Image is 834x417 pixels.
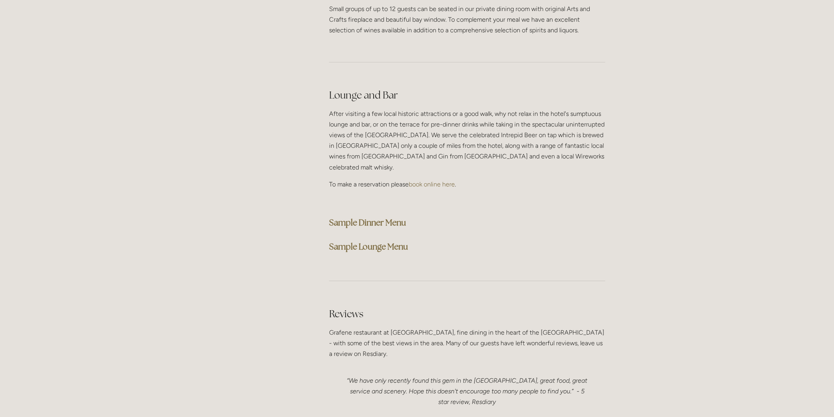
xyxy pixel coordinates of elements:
[329,217,406,228] a: Sample Dinner Menu
[329,327,605,359] p: Grafene restaurant at [GEOGRAPHIC_DATA], fine dining in the heart of the [GEOGRAPHIC_DATA] - with...
[329,108,605,173] p: After visiting a few local historic attractions or a good walk, why not relax in the hotel's sump...
[345,375,590,408] p: “We have only recently found this gem in the [GEOGRAPHIC_DATA], great food, great service and sce...
[329,88,605,102] h2: Lounge and Bar
[329,179,605,190] p: To make a reservation please .
[329,4,605,36] p: Small groups of up to 12 guests can be seated in our private dining room with original Arts and C...
[329,307,605,321] h2: Reviews
[409,181,455,188] a: book online here
[329,241,408,252] a: Sample Lounge Menu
